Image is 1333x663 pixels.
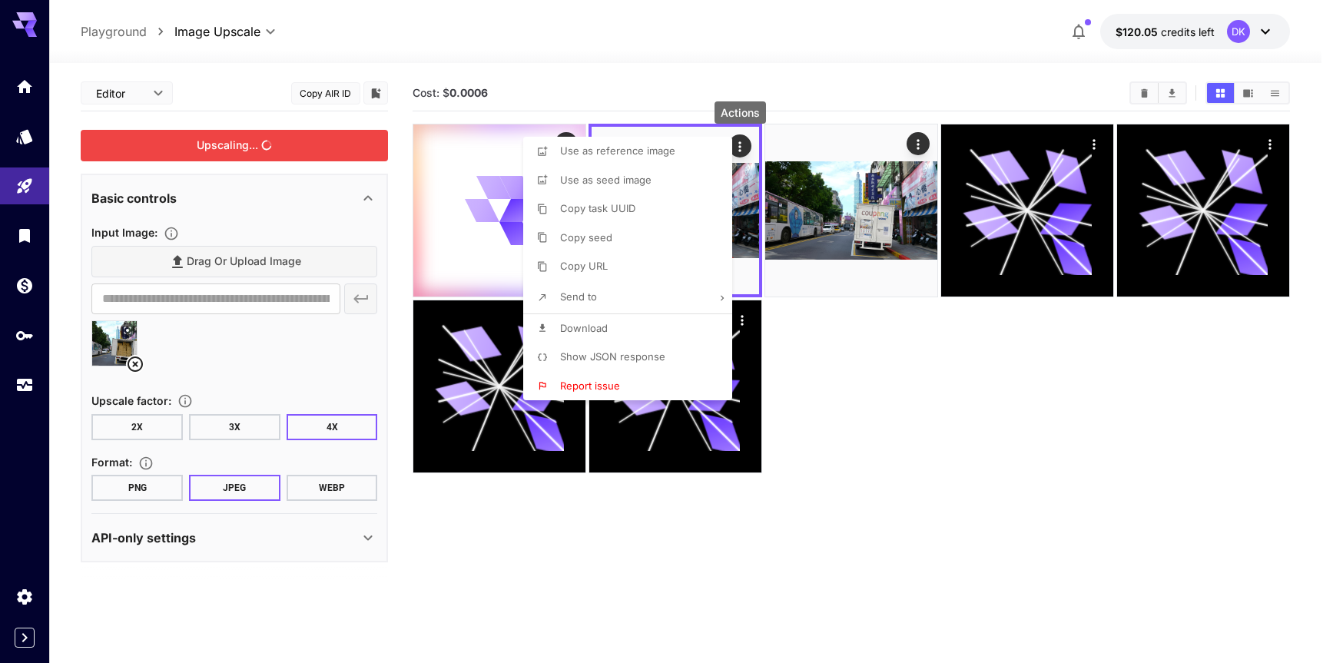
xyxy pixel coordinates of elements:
span: Copy URL [560,260,608,272]
span: Report issue [560,380,620,392]
span: Download [560,322,608,334]
span: Copy seed [560,231,612,244]
span: Copy task UUID [560,202,635,214]
span: Send to [560,290,597,303]
span: Show JSON response [560,350,665,363]
span: Use as reference image [560,144,675,157]
div: Actions [715,101,766,124]
span: Use as seed image [560,174,652,186]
